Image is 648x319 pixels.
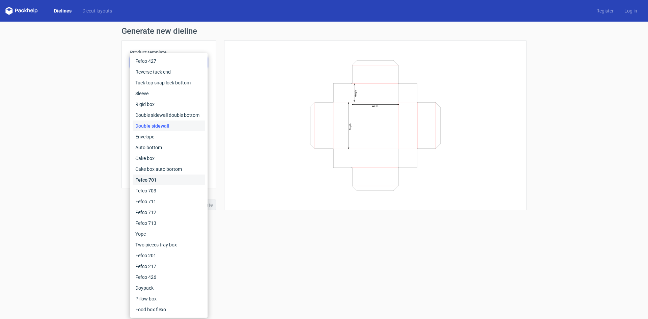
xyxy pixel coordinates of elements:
a: Log in [619,7,643,14]
div: Cake box auto bottom [133,164,205,175]
a: Register [591,7,619,14]
div: Fefco 701 [133,175,205,185]
div: Fefco 217 [133,261,205,272]
div: Cake box [133,153,205,164]
div: Sleeve [133,88,205,99]
text: Width [372,105,378,108]
div: Fefco 713 [133,218,205,229]
div: Auto bottom [133,142,205,153]
div: Fefco 712 [133,207,205,218]
div: Fefco 426 [133,272,205,283]
label: Product template [130,49,208,56]
text: Depth [349,123,352,130]
div: Food box flexo [133,304,205,315]
a: Diecut layouts [77,7,117,14]
div: Double sidewall [133,121,205,131]
div: Fefco 703 [133,185,205,196]
div: Tuck top snap lock bottom [133,77,205,88]
div: Double sidewall double bottom [133,110,205,121]
text: Height [354,90,357,97]
div: Fefco 711 [133,196,205,207]
h1: Generate new dieline [122,27,526,35]
a: Dielines [49,7,77,14]
div: Fefco 427 [133,56,205,67]
div: Yope [133,229,205,239]
div: Fefco 201 [133,250,205,261]
div: Rigid box [133,99,205,110]
div: Pillow box [133,293,205,304]
div: Reverse tuck end [133,67,205,77]
div: Two pieces tray box [133,239,205,250]
div: Envelope [133,131,205,142]
div: Doypack [133,283,205,293]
